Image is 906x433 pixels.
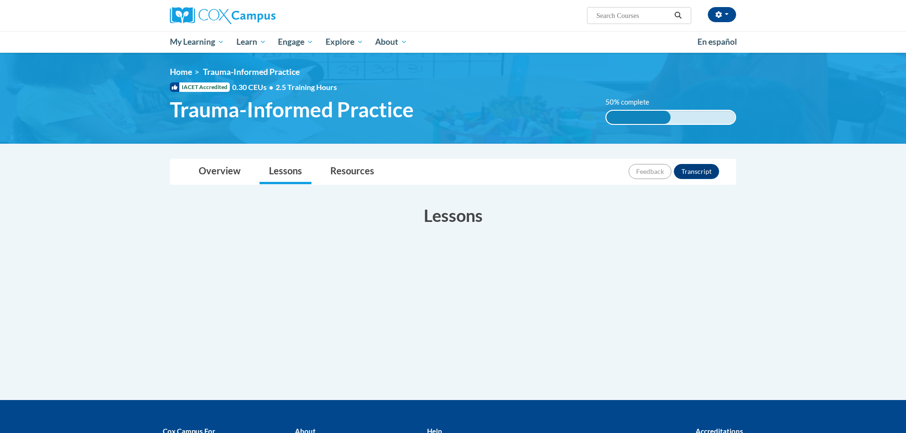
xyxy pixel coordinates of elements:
button: Account Settings [708,7,736,22]
span: 0.30 CEUs [232,82,276,92]
a: Engage [272,31,319,53]
div: Main menu [156,31,750,53]
a: Lessons [260,159,311,184]
a: Resources [321,159,384,184]
a: My Learning [164,31,230,53]
input: Search Courses [596,10,671,21]
span: Trauma-Informed Practice [170,97,414,122]
span: Explore [326,36,363,48]
a: About [369,31,414,53]
h3: Lessons [170,204,736,227]
a: Overview [189,159,250,184]
a: En español [691,32,743,52]
a: Explore [319,31,369,53]
span: About [375,36,407,48]
button: Search [671,10,685,21]
img: Cox Campus [170,7,276,24]
span: • [269,82,273,91]
a: Cox Campus [170,7,349,24]
span: Trauma-Informed Practice [203,67,300,77]
span: Learn [236,36,266,48]
button: Transcript [674,164,719,179]
button: Feedback [629,164,671,179]
span: Engage [278,36,313,48]
label: 50% complete [605,97,660,107]
span: My Learning [170,36,224,48]
span: En español [697,37,737,47]
a: Learn [230,31,272,53]
span: IACET Accredited [170,82,230,92]
a: Home [170,67,192,77]
div: 50% complete [606,111,671,124]
span: 2.5 Training Hours [276,82,337,91]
